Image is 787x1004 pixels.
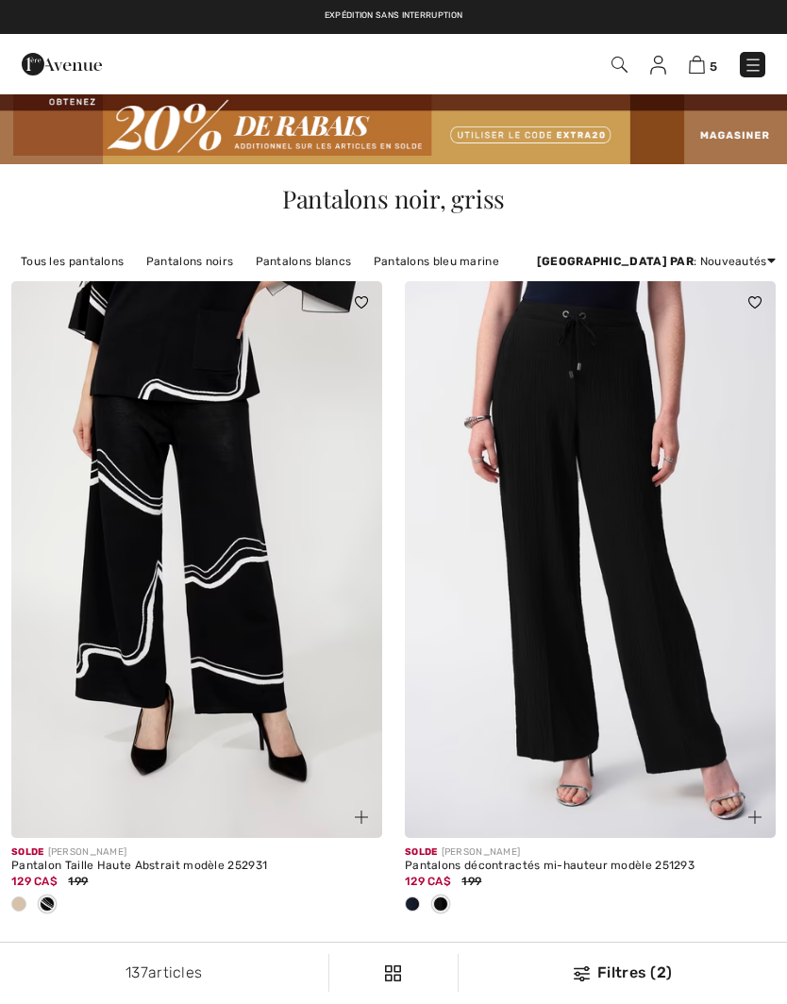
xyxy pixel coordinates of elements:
[611,57,628,73] img: Recherche
[427,890,455,921] div: Black
[748,811,762,824] img: plus_v2.svg
[22,54,102,72] a: 1ère Avenue
[537,255,694,268] strong: [GEOGRAPHIC_DATA] par
[574,966,590,981] img: Filtres
[405,846,438,858] span: Solde
[5,890,33,921] div: Dune/ecru
[11,846,44,858] span: Solde
[744,56,762,75] img: Menu
[355,296,368,308] img: heart_black_full.svg
[11,875,58,888] span: 129 CA$
[689,56,705,74] img: Panier d'achat
[461,875,481,888] span: 199
[405,860,776,873] div: Pantalons décontractés mi-hauteur modèle 251293
[650,56,666,75] img: Mes infos
[537,253,776,270] div: : Nouveautés
[22,45,102,83] img: 1ère Avenue
[710,59,717,74] span: 5
[68,875,88,888] span: 199
[511,249,684,274] a: Pantalons [PERSON_NAME]
[405,875,451,888] span: 129 CA$
[385,965,401,981] img: Filtres
[11,281,382,838] img: Pantalon Taille Haute Abstrait modèle 252931. Noir/Ecru
[355,811,368,824] img: plus_v2.svg
[11,249,133,274] a: Tous les pantalons
[11,860,382,873] div: Pantalon Taille Haute Abstrait modèle 252931
[689,53,717,75] a: 5
[137,249,243,274] a: Pantalons noirs
[748,296,762,308] img: heart_black_full.svg
[282,182,505,215] span: Pantalons noir, griss
[33,890,61,921] div: Black/Ecru
[246,249,361,274] a: Pantalons blancs
[398,890,427,921] div: Midnight Blue
[126,963,148,981] span: 137
[405,281,776,838] img: Pantalons décontractés mi-hauteur modèle 251293. Noir
[11,845,382,860] div: [PERSON_NAME]
[364,249,509,274] a: Pantalons bleu marine
[405,845,776,860] div: [PERSON_NAME]
[470,962,776,984] div: Filtres (2)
